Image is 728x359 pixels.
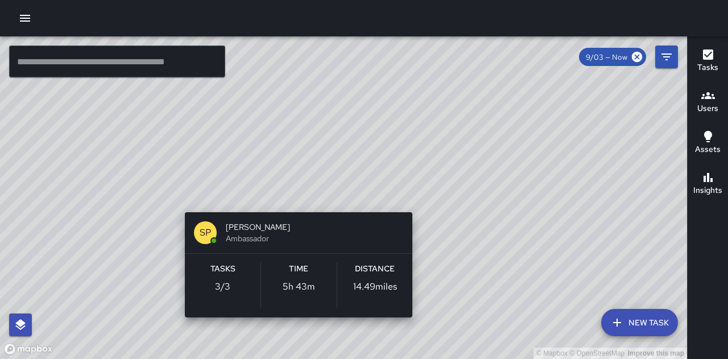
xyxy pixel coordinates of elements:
h6: Distance [355,263,395,275]
button: Insights [688,164,728,205]
span: Ambassador [226,233,403,244]
p: SP [200,226,211,240]
span: 9/03 — Now [579,52,634,62]
button: Users [688,82,728,123]
button: Tasks [688,41,728,82]
button: SP[PERSON_NAME]AmbassadorTasks3/3Time5h 43mDistance14.49miles [185,212,412,317]
p: 5h 43m [283,280,315,294]
span: [PERSON_NAME] [226,221,403,233]
p: 14.49 miles [353,280,397,294]
div: 9/03 — Now [579,48,646,66]
button: Assets [688,123,728,164]
p: 3 / 3 [215,280,230,294]
h6: Tasks [210,263,235,275]
h6: Time [289,263,308,275]
button: New Task [601,309,678,336]
h6: Insights [693,184,722,197]
h6: Users [697,102,718,115]
h6: Tasks [697,61,718,74]
button: Filters [655,46,678,68]
h6: Assets [695,143,721,156]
